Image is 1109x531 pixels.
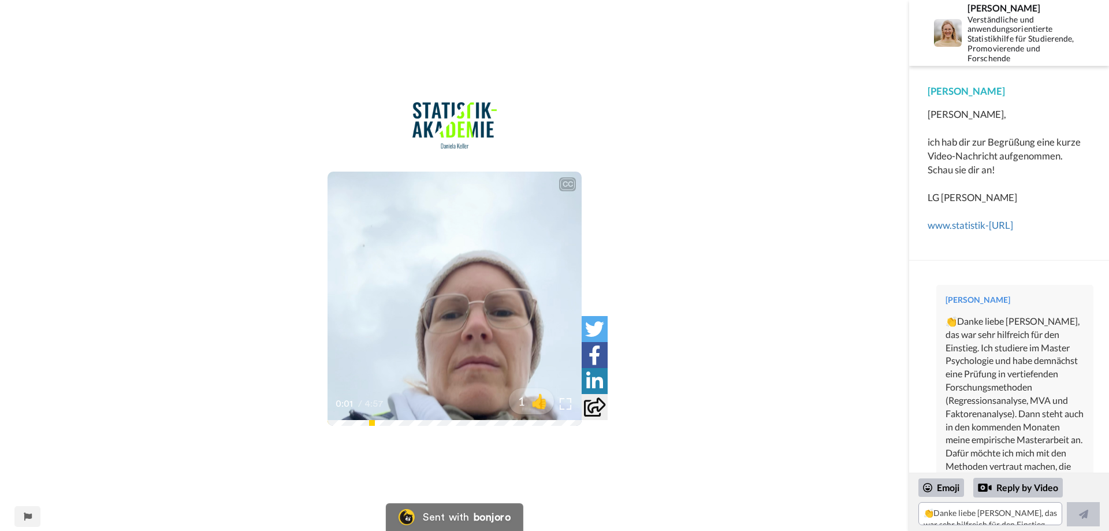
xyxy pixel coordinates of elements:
span: 1 [509,393,525,409]
div: [PERSON_NAME] [946,294,1084,306]
img: Profile Image [934,19,962,47]
a: -[URL] [985,219,1013,231]
div: Sent with [423,512,469,522]
div: Verständliche und anwendungsorientierte Statistikhilfe für Studierende, Promovierende und Forschende [967,15,1078,64]
div: [PERSON_NAME] [967,2,1078,13]
div: 👏Danke liebe [PERSON_NAME], das war sehr hilfreich für den Einstieg. Ich studiere im Master Psych... [946,315,1084,500]
div: Emoji [918,478,964,497]
button: 1👍 [509,388,554,414]
span: 4:57 [364,397,385,411]
img: Bonjoro Logo [399,509,415,525]
a: www.statistik [928,219,985,231]
span: 0:01 [336,397,356,411]
span: 👍 [525,392,554,410]
a: Bonjoro LogoSent withbonjoro [386,503,523,531]
div: CC [560,179,575,190]
div: bonjoro [474,512,511,522]
span: / [358,397,362,411]
div: [PERSON_NAME], ich hab dir zur Begrüßung eine kurze Video-Nachricht aufgenommen. Schau sie dir an... [928,107,1091,232]
div: [PERSON_NAME] [928,84,1091,98]
div: Reply by Video [978,481,992,495]
div: Reply by Video [973,478,1063,497]
img: 3cf4c456-97c9-42bf-9795-2d25db37496f [412,102,496,148]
